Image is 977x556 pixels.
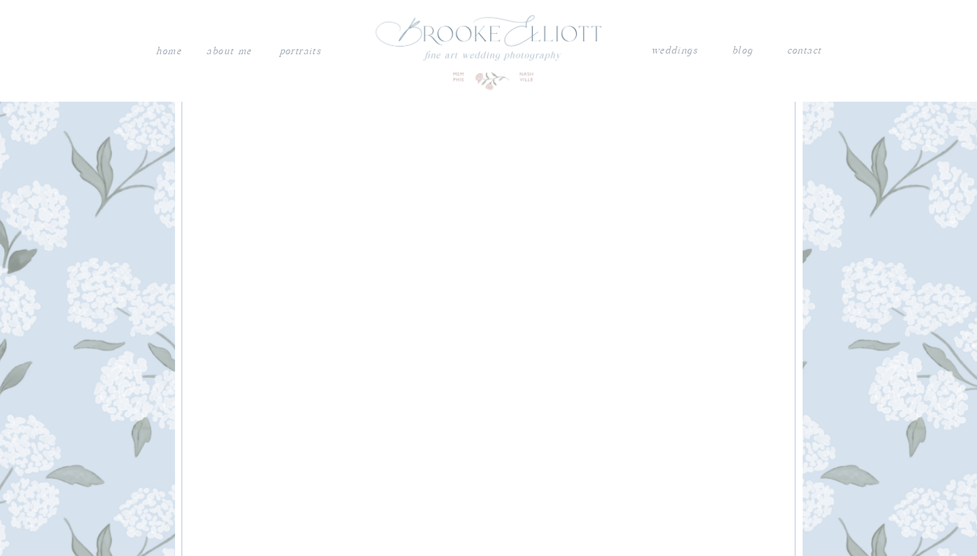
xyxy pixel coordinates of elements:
[651,42,698,60] a: weddings
[732,42,752,60] a: blog
[786,42,822,56] a: contact
[277,43,323,56] a: PORTRAITS
[205,43,253,60] a: About me
[155,43,182,60] a: Home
